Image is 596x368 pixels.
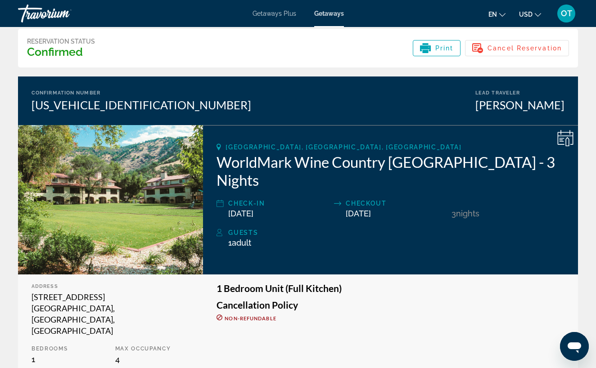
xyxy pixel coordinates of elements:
span: OT [561,9,572,18]
span: [GEOGRAPHIC_DATA], [GEOGRAPHIC_DATA], [GEOGRAPHIC_DATA] [226,144,461,151]
button: Print [413,40,461,56]
span: en [488,11,497,18]
span: Adult [232,238,251,247]
button: User Menu [555,4,578,23]
iframe: Кнопка запуска окна обмена сообщениями [560,332,589,361]
h3: 1 Bedroom Unit (Full Kitchen) [217,283,564,293]
span: Non-refundable [225,315,276,321]
a: Getaways Plus [253,10,296,17]
a: Cancel Reservation [465,42,569,52]
div: Check-In [228,198,330,209]
span: 3 [452,209,456,218]
h3: Confirmed [27,45,95,58]
span: USD [519,11,533,18]
span: Print [435,45,454,52]
div: Lead Traveler [475,90,564,96]
h2: WorldMark Wine Country [GEOGRAPHIC_DATA] - 3 Nights [217,153,564,189]
span: [DATE] [346,209,371,218]
div: [PERSON_NAME] [475,98,564,112]
div: Reservation Status [27,38,95,45]
a: Travorium [18,2,108,25]
div: Checkout [346,198,447,209]
p: Max Occupancy [115,346,190,352]
div: [STREET_ADDRESS] [GEOGRAPHIC_DATA], [GEOGRAPHIC_DATA], [GEOGRAPHIC_DATA] [32,292,190,337]
button: Change currency [519,8,541,21]
span: 1 [228,238,251,247]
div: Confirmation Number [32,90,251,96]
p: Bedrooms [32,346,106,352]
span: 4 [115,355,120,364]
button: Change language [488,8,506,21]
span: Cancel Reservation [488,45,562,52]
h3: Cancellation Policy [217,300,564,310]
div: [US_VEHICLE_IDENTIFICATION_NUMBER] [32,98,251,112]
span: [DATE] [228,209,253,218]
span: Nights [456,209,479,218]
span: 1 [32,355,35,364]
div: Guests [228,227,564,238]
div: Address [32,283,190,289]
button: Cancel Reservation [465,40,569,56]
a: Getaways [314,10,344,17]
